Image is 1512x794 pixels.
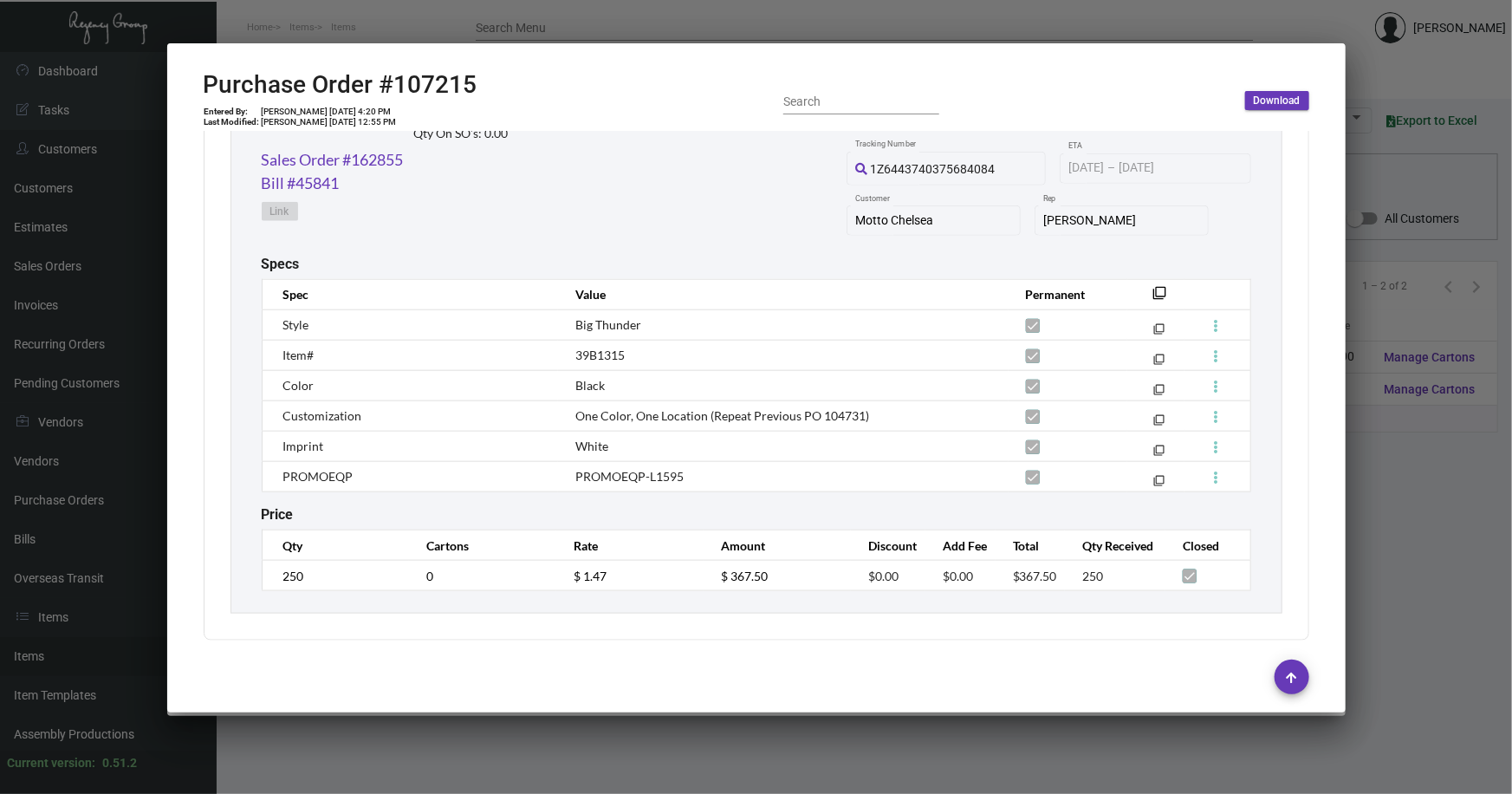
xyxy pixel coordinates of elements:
[851,530,925,561] th: Discount
[558,279,1008,309] th: Value
[575,408,869,423] span: One Color, One Location (Repeat Previous PO 104731)
[204,70,477,100] h2: Purchase Order #107215
[1153,478,1165,490] mat-icon: filter_none
[1068,161,1104,175] input: Start date
[1119,161,1202,175] input: End date
[7,754,95,772] div: Current version:
[261,107,398,117] td: [PERSON_NAME] [DATE] 4:20 PM
[409,530,556,561] th: Cartons
[102,754,137,772] div: 0.51.2
[262,256,300,272] h2: Specs
[1009,279,1127,309] th: Permanent
[1065,530,1165,561] th: Qty Received
[1082,569,1103,583] span: 250
[575,378,605,393] span: Black
[261,117,398,127] td: [PERSON_NAME] [DATE] 12:55 PM
[556,530,704,561] th: Rate
[270,205,289,219] span: Link
[262,148,404,172] a: Sales Order #162855
[575,348,625,362] span: 39B1315
[262,506,294,523] h2: Price
[1153,387,1165,399] mat-icon: filter_none
[1153,357,1165,368] mat-icon: filter_none
[1153,448,1165,459] mat-icon: filter_none
[704,530,851,561] th: Amount
[575,469,684,484] span: PROMOEQP-L1595
[925,530,995,561] th: Add Fee
[575,439,608,453] span: White
[283,439,324,453] span: Imprint
[283,317,309,332] span: Style
[575,317,641,332] span: Big Thunder
[1013,569,1057,583] span: $367.50
[1107,161,1115,175] span: –
[868,569,899,583] span: $0.00
[1153,418,1165,429] mat-icon: filter_none
[262,172,340,195] a: Bill #45841
[262,202,298,221] button: Link
[262,279,558,309] th: Spec
[283,348,315,362] span: Item#
[283,408,362,423] span: Customization
[204,117,261,127] td: Last Modified:
[414,127,545,141] h2: Qty On SO’s: 0.00
[262,530,409,561] th: Qty
[1165,530,1250,561] th: Closed
[943,569,973,583] span: $0.00
[1254,94,1301,108] span: Download
[204,107,261,117] td: Entered By:
[1153,291,1167,305] mat-icon: filter_none
[283,378,315,393] span: Color
[870,162,995,176] span: 1Z6443740375684084
[283,469,354,484] span: PROMOEQP
[1153,327,1165,338] mat-icon: filter_none
[1245,91,1309,110] button: Download
[996,530,1065,561] th: Total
